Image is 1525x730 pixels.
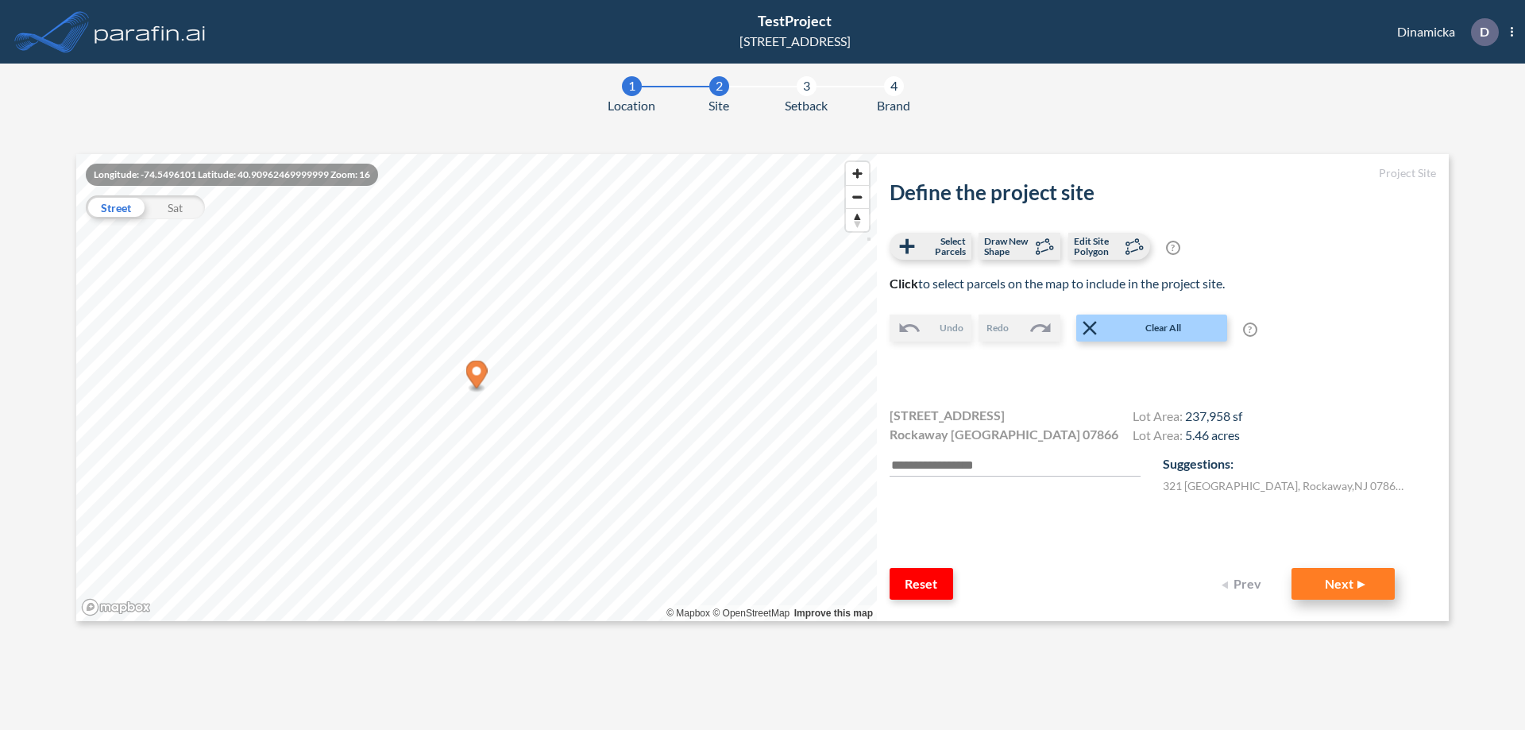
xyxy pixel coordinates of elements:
span: Edit Site Polygon [1074,236,1121,257]
span: Setback [785,96,828,115]
span: 237,958 sf [1185,408,1242,423]
button: Prev [1212,568,1276,600]
span: Brand [877,96,910,115]
span: Clear All [1102,321,1226,335]
h5: Project Site [890,167,1436,180]
label: 321 [GEOGRAPHIC_DATA] , Rockaway , NJ 07866 , US [1163,477,1409,494]
span: Select Parcels [919,236,966,257]
span: TestProject [758,12,832,29]
b: Click [890,276,918,291]
span: Site [708,96,729,115]
span: to select parcels on the map to include in the project site. [890,276,1225,291]
button: Zoom out [846,185,869,208]
div: 3 [797,76,817,96]
span: Zoom out [846,186,869,208]
div: 4 [884,76,904,96]
img: logo [91,16,209,48]
span: Rockaway [GEOGRAPHIC_DATA] 07866 [890,425,1118,444]
button: Next [1291,568,1395,600]
h2: Define the project site [890,180,1436,205]
span: Draw New Shape [984,236,1031,257]
a: OpenStreetMap [712,608,790,619]
button: Zoom in [846,162,869,185]
button: Undo [890,315,971,342]
span: ? [1243,323,1257,337]
button: Redo [979,315,1060,342]
span: 5.46 acres [1185,427,1240,442]
a: Mapbox [666,608,710,619]
p: Suggestions: [1163,454,1436,473]
p: D [1480,25,1489,39]
span: Location [608,96,655,115]
div: Dinamicka [1373,18,1513,46]
div: [STREET_ADDRESS] [739,32,851,51]
span: [STREET_ADDRESS] [890,406,1005,425]
div: Sat [145,195,205,219]
div: 1 [622,76,642,96]
div: 2 [709,76,729,96]
h4: Lot Area: [1133,427,1242,446]
canvas: Map [76,154,877,621]
a: Mapbox homepage [81,598,151,616]
span: Reset bearing to north [846,209,869,231]
button: Reset [890,568,953,600]
span: Redo [986,321,1009,335]
button: Clear All [1076,315,1227,342]
span: Undo [940,321,963,335]
div: Longitude: -74.5496101 Latitude: 40.90962469999999 Zoom: 16 [86,164,378,186]
button: Reset bearing to north [846,208,869,231]
a: Improve this map [794,608,873,619]
span: ? [1166,241,1180,255]
div: Map marker [466,361,488,393]
div: Street [86,195,145,219]
h4: Lot Area: [1133,408,1242,427]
